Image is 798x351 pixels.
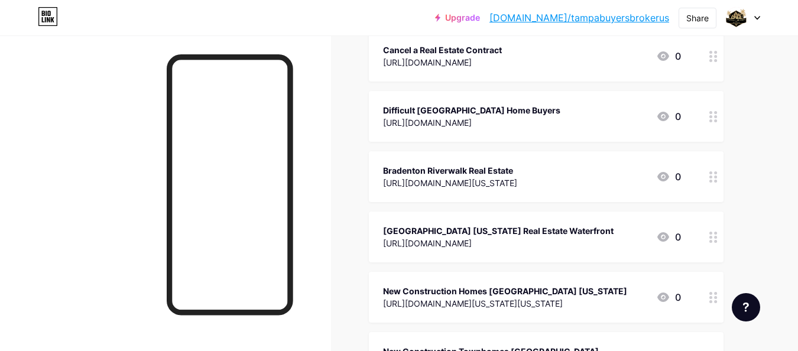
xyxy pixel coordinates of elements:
div: 0 [656,170,681,184]
div: [URL][DOMAIN_NAME][US_STATE] [383,177,517,189]
div: [URL][DOMAIN_NAME][US_STATE][US_STATE] [383,297,627,310]
a: Upgrade [435,13,480,22]
div: Difficult [GEOGRAPHIC_DATA] Home Buyers [383,104,560,116]
div: Bradenton Riverwalk Real Estate [383,164,517,177]
div: Cancel a Real Estate Contract [383,44,502,56]
div: Share [686,12,709,24]
div: 0 [656,290,681,304]
a: [DOMAIN_NAME]/tampabuyersbrokerus [489,11,669,25]
img: tampabuyersbrokerus [725,6,748,29]
div: 0 [656,109,681,123]
div: [URL][DOMAIN_NAME] [383,116,560,129]
div: 0 [656,230,681,244]
div: New Construction Homes [GEOGRAPHIC_DATA] [US_STATE] [383,285,627,297]
div: [URL][DOMAIN_NAME] [383,237,614,249]
div: [GEOGRAPHIC_DATA] [US_STATE] Real Estate Waterfront [383,225,614,237]
div: [URL][DOMAIN_NAME] [383,56,502,69]
div: 0 [656,49,681,63]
